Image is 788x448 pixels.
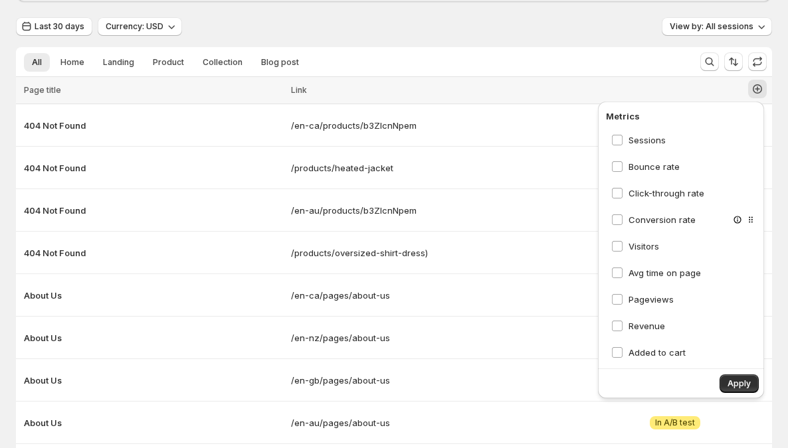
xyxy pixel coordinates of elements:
[103,57,134,68] span: Landing
[291,204,579,217] a: /en-au/products/b3ZlcnNpem
[629,135,666,145] span: Sessions
[629,241,659,252] span: Visitors
[291,289,579,302] a: /en-ca/pages/about-us
[24,416,283,429] button: About Us
[32,57,42,68] span: All
[629,214,696,225] span: Conversion rate
[203,57,243,68] span: Collection
[606,110,756,123] p: Metrics
[24,331,283,344] button: About Us
[24,374,283,387] button: About Us
[106,21,163,32] span: Currency: USD
[728,378,751,389] span: Apply
[24,161,283,175] button: 404 Not Found
[291,416,579,429] a: /en-au/pages/about-us
[700,52,719,71] button: Search and filter results
[291,331,579,344] a: /en-nz/pages/about-us
[261,57,299,68] span: Blog post
[291,374,579,387] a: /en-gb/pages/about-us
[670,21,753,32] span: View by: All sessions
[24,85,61,95] span: Page title
[662,17,772,36] button: View by: All sessions
[629,294,674,305] span: Pageviews
[629,188,704,198] span: Click-through rate
[720,374,759,393] button: Apply
[629,321,665,331] span: Revenue
[153,57,184,68] span: Product
[629,347,686,358] span: Added to cart
[24,246,283,260] button: 404 Not Found
[629,267,701,278] span: Avg time on page
[291,161,579,175] a: /products/heated-jacket
[24,289,283,302] button: About Us
[98,17,182,36] button: Currency: USD
[16,17,92,36] button: Last 30 days
[60,57,84,68] span: Home
[655,417,695,428] span: In A/B test
[24,119,283,132] button: 404 Not Found
[291,119,579,132] a: /en-ca/products/b3ZlcnNpem
[291,85,307,95] span: Link
[629,161,680,172] span: Bounce rate
[724,52,743,71] button: Sort the results
[35,21,84,32] span: Last 30 days
[291,246,579,260] a: /products/oversized-shirt-dress)
[24,204,283,217] button: 404 Not Found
